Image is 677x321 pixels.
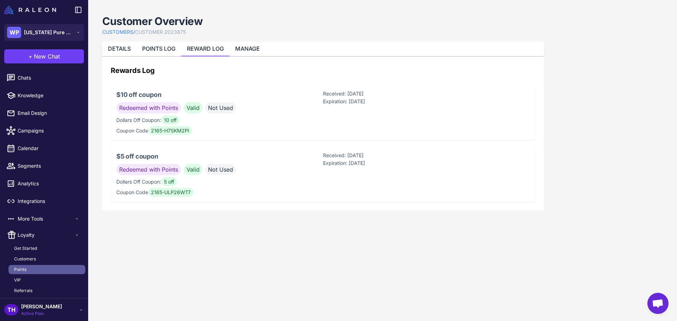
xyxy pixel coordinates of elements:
a: DETAILS [108,45,131,52]
button: WP[US_STATE] Pure Natural Beef [4,24,84,41]
a: CUSTOMER 2023875 [135,28,186,36]
span: 10 off [161,116,179,124]
p: Received: [DATE] [323,152,530,159]
span: [US_STATE] Pure Natural Beef [24,29,73,36]
span: Get Started [14,245,37,252]
span: Not Used [205,102,236,113]
span: Campaigns [18,127,80,135]
div: WP [7,27,21,38]
a: CUSTOMERS/ [102,28,135,36]
a: MANAGE [235,45,260,52]
img: Raleon Logo [4,6,56,14]
button: +New Chat [4,49,84,63]
span: 5 off [161,177,177,186]
span: Points [14,266,26,273]
a: REWARD LOG [187,45,224,52]
span: Not Used [205,164,236,175]
span: Calendar [18,144,80,152]
span: Customers [14,256,36,262]
a: Chats [3,70,85,85]
span: Valid [184,102,202,113]
a: Calendar [3,141,85,156]
a: Analytics [3,176,85,191]
h1: Customer Overview [102,14,203,28]
a: Segments [3,159,85,173]
span: Integrations [18,197,80,205]
span: Referrals [14,288,32,294]
h3: $10 off coupon [116,90,323,99]
div: TH [4,304,18,315]
span: VIP [14,277,21,283]
span: More Tools [18,215,74,223]
h3: $5 off coupon [116,152,323,161]
a: Campaigns [3,123,85,138]
a: Referrals [8,286,85,295]
span: [PERSON_NAME] [21,303,62,310]
p: Coupon Code [116,189,323,196]
span: + [29,52,32,61]
span: Loyalty [18,231,74,239]
span: Redeemed with Points [116,164,181,175]
a: VIP [8,276,85,285]
span: Email Design [18,109,80,117]
a: Get Started [8,244,85,253]
p: Dollars Off Coupon: [116,178,323,186]
h2: Rewards Log [111,65,536,76]
span: New Chat [34,52,60,61]
span: 2165-ULP26WT7 [148,188,194,197]
a: Raleon Logo [4,6,59,14]
p: Expiration: [DATE] [323,159,530,167]
span: 2165-H7SKM2PI [148,126,192,135]
span: Chats [18,74,80,82]
span: Active Plan [21,310,62,317]
span: Redeemed with Points [116,102,181,113]
span: Segments [18,162,80,170]
a: Knowledge [3,88,85,103]
p: Dollars Off Coupon: [116,116,323,124]
a: Points [8,265,85,274]
span: Knowledge [18,92,80,99]
p: Received: [DATE] [323,90,530,98]
p: Expiration: [DATE] [323,98,530,105]
span: / [133,29,135,35]
a: Customers [8,254,85,264]
a: POINTS LOG [142,45,176,52]
a: Branding [8,297,85,306]
a: Integrations [3,194,85,209]
span: Valid [184,164,202,175]
div: Open chat [647,293,669,314]
span: Analytics [18,180,80,187]
a: Email Design [3,106,85,121]
p: Coupon Code [116,127,323,135]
